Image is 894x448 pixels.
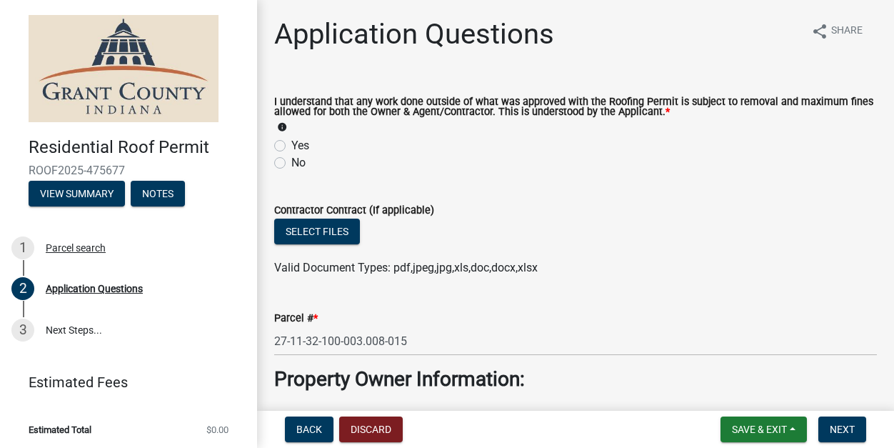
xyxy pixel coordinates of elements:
[274,367,525,391] strong: Property Owner Information:
[131,189,185,200] wm-modal-confirm: Notes
[206,425,228,434] span: $0.00
[830,424,855,435] span: Next
[274,314,318,324] label: Parcel #
[29,181,125,206] button: View Summary
[46,243,106,253] div: Parcel search
[29,164,228,177] span: ROOF2025-475677
[720,417,807,442] button: Save & Exit
[296,424,322,435] span: Back
[285,417,333,442] button: Back
[811,23,828,40] i: share
[29,137,246,158] h4: Residential Roof Permit
[11,237,34,259] div: 1
[818,417,866,442] button: Next
[277,122,287,132] i: info
[131,181,185,206] button: Notes
[29,189,125,200] wm-modal-confirm: Summary
[339,417,403,442] button: Discard
[11,277,34,300] div: 2
[274,219,360,244] button: Select files
[29,425,91,434] span: Estimated Total
[274,17,554,51] h1: Application Questions
[831,23,863,40] span: Share
[291,154,306,171] label: No
[732,424,787,435] span: Save & Exit
[800,17,874,45] button: shareShare
[274,206,434,216] label: Contractor Contract (If applicable)
[274,261,538,274] span: Valid Document Types: pdf,jpeg,jpg,xls,doc,docx,xlsx
[46,284,143,294] div: Application Questions
[29,15,219,122] img: Grant County, Indiana
[274,97,877,118] label: I understand that any work done outside of what was approved with the Roofing Permit is subject t...
[291,137,309,154] label: Yes
[11,368,234,397] a: Estimated Fees
[11,319,34,342] div: 3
